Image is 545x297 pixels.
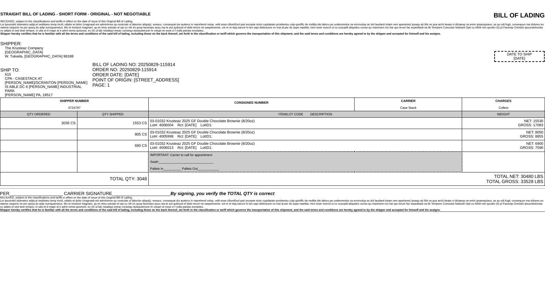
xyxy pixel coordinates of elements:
[171,191,274,196] span: By signing, you verify the TOTAL QTY is correct
[0,172,149,186] td: TOTAL QTY: 3048
[462,118,545,129] td: NET: 15530 GROSS: 17083
[148,111,462,118] td: ITEM/LOT CODE DESCRIPTION
[5,46,91,59] div: The Krusteaz Company [GEOGRAPHIC_DATA] W. Tukwila, [GEOGRAPHIC_DATA] 98188
[462,140,545,152] td: NET: 6900 GROSS: 7590
[5,73,91,97] div: 615 CPA - CASESTACK AT [PERSON_NAME]/SCRANTON [PERSON_NAME] IS ABLE DC 6 [PERSON_NAME] INDUSTRIAL...
[148,172,545,186] td: TOTAL NET: 30480 LBS TOTAL GROSS: 33528 LBS
[148,152,462,172] td: IMPORTANT: Carrier to call for appointment Seal#_______________________________ Pallets In_______...
[77,118,148,129] td: 1553 CS
[2,106,147,109] div: 3724797
[77,140,148,152] td: 690 CS
[462,98,545,111] td: CHARGES
[356,106,460,109] div: Case Stack
[92,62,545,88] div: BILL OF LADING NO: 20250829-115914 ORDER NO: 20250829-115914 ORDER DATE: [DATE] POINT OF ORIGIN: ...
[463,106,543,109] div: Collect
[0,32,545,35] div: Shipper hereby certifies that he is familiar with all the terms and conditions of the said bill o...
[148,129,462,140] td: 03-01032 Krusteaz 2025 GF Double Chocolate Brownie (8/20oz) Lot#: 4005998 Rct: [DATE] LotID1:
[77,129,148,140] td: 805 CS
[0,67,92,73] div: SHIP TO:
[462,111,545,118] td: WEIGHT
[355,98,462,111] td: CARRIER
[148,98,354,111] td: CONSIGNEE NUMBER
[0,118,77,129] td: 3036 CS
[148,118,462,129] td: 03-01032 Krusteaz 2025 GF Double Chocolate Brownie (8/20oz) Lot#: 4006004 Rct: [DATE] LotID1:
[494,51,545,62] div: DATE TO SHIP [DATE]
[77,111,148,118] td: QTY SHIPPED
[0,111,77,118] td: QTY ORDERED
[148,140,462,152] td: 03-01032 Krusteaz 2025 GF Double Chocolate Brownie (8/20oz) Lot#: 4006013 Rct: [DATE] LotID1:
[399,12,545,19] div: BILL OF LADING
[0,98,149,111] td: SHIPPER NUMBER
[0,41,92,46] div: SHIPPER:
[462,129,545,140] td: NET: 8050 GROSS: 8855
